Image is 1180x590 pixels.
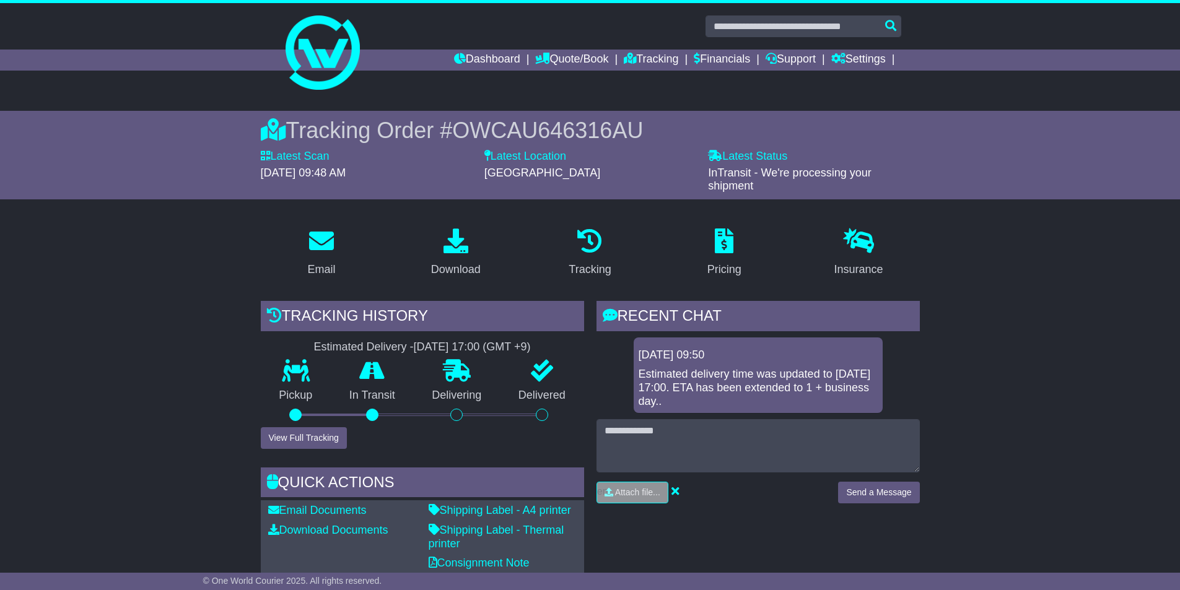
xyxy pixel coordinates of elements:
[261,389,331,402] p: Pickup
[694,50,750,71] a: Financials
[454,50,520,71] a: Dashboard
[261,117,920,144] div: Tracking Order #
[261,167,346,179] span: [DATE] 09:48 AM
[766,50,816,71] a: Support
[597,301,920,334] div: RECENT CHAT
[414,389,500,402] p: Delivering
[261,150,330,163] label: Latest Scan
[203,576,382,586] span: © One World Courier 2025. All rights reserved.
[414,341,531,354] div: [DATE] 17:00 (GMT +9)
[708,167,872,193] span: InTransit - We're processing your shipment
[639,349,878,362] div: [DATE] 09:50
[569,261,611,278] div: Tracking
[500,389,584,402] p: Delivered
[708,150,787,163] label: Latest Status
[261,467,584,501] div: Quick Actions
[484,150,566,163] label: Latest Location
[268,504,367,516] a: Email Documents
[261,341,584,354] div: Estimated Delivery -
[535,50,608,71] a: Quote/Book
[826,224,891,282] a: Insurance
[429,504,571,516] a: Shipping Label - A4 printer
[331,389,414,402] p: In Transit
[307,261,335,278] div: Email
[268,524,388,536] a: Download Documents
[639,368,878,408] div: Estimated delivery time was updated to [DATE] 17:00. ETA has been extended to 1 + business day..
[624,50,678,71] a: Tracking
[431,261,481,278] div: Download
[484,167,600,179] span: [GEOGRAPHIC_DATA]
[429,557,530,569] a: Consignment Note
[261,301,584,334] div: Tracking history
[699,224,750,282] a: Pricing
[299,224,343,282] a: Email
[452,118,643,143] span: OWCAU646316AU
[831,50,886,71] a: Settings
[838,482,919,503] button: Send a Message
[261,427,347,449] button: View Full Tracking
[429,524,564,550] a: Shipping Label - Thermal printer
[707,261,741,278] div: Pricing
[561,224,619,282] a: Tracking
[834,261,883,278] div: Insurance
[423,224,489,282] a: Download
